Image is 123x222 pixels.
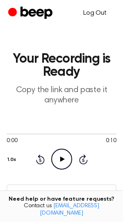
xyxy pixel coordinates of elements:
[8,5,55,21] a: Beep
[75,3,115,23] a: Log Out
[7,52,116,79] h1: Your Recording is Ready
[7,153,19,167] button: 1.0x
[7,85,116,106] p: Copy the link and paste it anywhere
[40,203,99,216] a: [EMAIL_ADDRESS][DOMAIN_NAME]
[5,203,118,217] span: Contact us
[7,137,17,145] span: 0:00
[106,137,116,145] span: 0:10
